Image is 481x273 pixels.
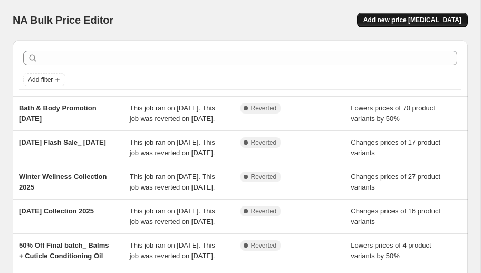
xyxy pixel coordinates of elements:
span: This job ran on [DATE]. This job was reverted on [DATE]. [130,104,215,123]
button: Add new price [MEDICAL_DATA] [357,13,468,27]
span: This job ran on [DATE]. This job was reverted on [DATE]. [130,138,215,157]
span: Add filter [28,76,53,84]
span: Changes prices of 17 product variants [351,138,440,157]
span: Reverted [251,173,277,181]
span: Lowers prices of 4 product variants by 50% [351,241,431,260]
span: Reverted [251,207,277,215]
span: Reverted [251,241,277,250]
span: This job ran on [DATE]. This job was reverted on [DATE]. [130,173,215,191]
span: Changes prices of 27 product variants [351,173,440,191]
span: Changes prices of 16 product variants [351,207,440,225]
span: Winter Wellness Collection 2025 [19,173,107,191]
span: Bath & Body Promotion_ [DATE] [19,104,100,123]
span: [DATE] Collection 2025 [19,207,94,215]
span: Reverted [251,104,277,112]
span: [DATE] Flash Sale_ [DATE] [19,138,106,146]
button: Add filter [23,73,65,86]
span: NA Bulk Price Editor [13,14,113,26]
span: 50% Off Final batch_ Balms + Cuticle Conditioning Oil [19,241,109,260]
span: Add new price [MEDICAL_DATA] [363,16,461,24]
span: This job ran on [DATE]. This job was reverted on [DATE]. [130,241,215,260]
span: Lowers prices of 70 product variants by 50% [351,104,435,123]
span: This job ran on [DATE]. This job was reverted on [DATE]. [130,207,215,225]
span: Reverted [251,138,277,147]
